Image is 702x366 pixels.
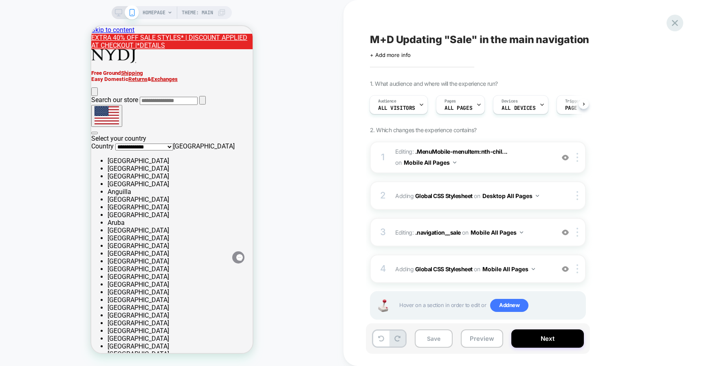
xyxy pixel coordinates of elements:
[379,187,387,204] div: 2
[379,224,387,240] div: 3
[490,299,528,312] span: Add new
[108,70,114,78] button: Search submit
[16,154,161,162] li: [GEOGRAPHIC_DATA]
[379,149,387,166] div: 1
[395,263,550,275] span: Adding
[415,329,453,348] button: Save
[565,98,581,104] span: Trigger
[16,193,161,200] li: Aruba
[60,50,86,56] a: Exchanges
[370,33,589,46] span: M+D Updating "Sale" in the main navigation
[562,154,569,161] img: crossed eye
[415,229,461,236] span: .navigation__sale
[16,139,161,146] li: [GEOGRAPHIC_DATA]
[415,148,508,155] span: .MenuMobile-menuItem:nth-chil...
[30,44,52,50] a: Shipping
[182,6,213,19] span: Theme: MAIN
[370,52,411,58] span: + Add more info
[565,105,593,111] span: Page Load
[378,98,396,104] span: Audience
[16,216,161,224] li: [GEOGRAPHIC_DATA]
[16,224,161,231] li: [GEOGRAPHIC_DATA]
[453,161,456,163] img: down arrow
[395,157,401,168] span: on
[375,299,391,312] img: Joystick
[577,153,578,162] img: close
[445,105,472,111] span: ALL PAGES
[461,329,503,348] button: Preview
[395,146,550,168] span: Editing :
[16,170,161,177] li: [GEOGRAPHIC_DATA]
[16,316,161,324] li: [GEOGRAPHIC_DATA]
[16,255,161,262] li: [GEOGRAPHIC_DATA]
[511,329,584,348] button: Next
[502,105,535,111] span: ALL DEVICES
[46,15,74,23] a: *DETAILS
[378,105,415,111] span: All Visitors
[577,191,578,200] img: close
[16,131,161,139] li: [GEOGRAPHIC_DATA]
[370,126,476,133] span: 2. Which changes the experience contains?
[482,263,535,275] button: Mobile All Pages
[404,157,456,168] button: Mobile All Pages
[141,225,153,237] iframe: Gorgias live chat messenger
[82,116,143,124] span: [GEOGRAPHIC_DATA]
[474,191,480,201] span: on
[562,266,569,272] img: crossed eye
[502,98,517,104] span: Devices
[16,278,161,285] li: [GEOGRAPHIC_DATA]
[16,208,161,216] li: [GEOGRAPHIC_DATA]
[462,227,468,237] span: on
[536,195,539,197] img: down arrow
[532,268,535,270] img: down arrow
[379,261,387,277] div: 4
[577,228,578,237] img: close
[520,231,523,233] img: down arrow
[48,15,74,23] u: DETAILS
[415,192,473,199] b: Global CSS Stylesheet
[482,190,539,202] button: Desktop All Pages
[16,301,161,309] li: [GEOGRAPHIC_DATA]
[399,299,581,312] span: Hover on a section in order to edit or
[16,309,161,316] li: [GEOGRAPHIC_DATA]
[3,80,28,98] img: United States
[395,227,550,238] span: Editing :
[16,262,161,270] li: [GEOGRAPHIC_DATA]
[16,285,161,293] li: [GEOGRAPHIC_DATA]
[577,264,578,273] img: close
[445,98,456,104] span: Pages
[474,264,480,274] span: on
[395,190,550,202] span: Adding
[16,185,161,193] li: [GEOGRAPHIC_DATA]
[16,162,161,170] li: Anguilla
[16,247,161,255] li: [GEOGRAPHIC_DATA]
[16,200,161,208] li: [GEOGRAPHIC_DATA]
[143,6,165,19] span: HOMEPAGE
[16,324,161,332] li: [GEOGRAPHIC_DATA]
[16,239,161,247] li: [GEOGRAPHIC_DATA]
[370,80,497,87] span: 1. What audience and where will the experience run?
[562,229,569,236] img: crossed eye
[16,177,161,185] li: [GEOGRAPHIC_DATA]
[16,146,161,154] li: [GEOGRAPHIC_DATA]
[16,270,161,278] li: [GEOGRAPHIC_DATA]
[415,266,473,272] b: Global CSS Stylesheet
[16,231,161,239] li: [GEOGRAPHIC_DATA]
[471,227,523,238] button: Mobile All Pages
[16,293,161,301] li: [GEOGRAPHIC_DATA]
[37,50,56,56] a: Returns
